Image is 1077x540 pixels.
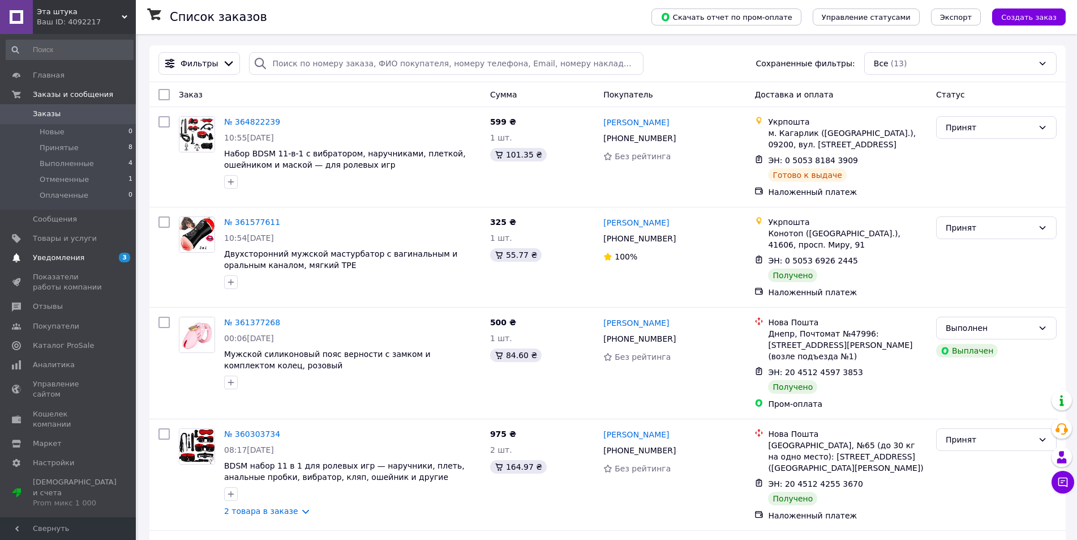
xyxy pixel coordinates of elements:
[490,445,512,454] span: 2 шт.
[768,287,927,298] div: Наложенный платеж
[768,228,927,250] div: Конотоп ([GEOGRAPHIC_DATA].), 41606, просп. Миру, 91
[490,334,512,343] span: 1 шт.
[490,318,516,327] span: 500 ₴
[33,409,105,430] span: Кошелек компании
[768,428,927,440] div: Нова Пошта
[754,90,833,99] span: Доставка и оплата
[768,492,817,505] div: Получено
[128,127,132,137] span: 0
[936,90,965,99] span: Статус
[33,301,63,312] span: Отзывы
[33,439,62,449] span: Маркет
[651,8,801,25] button: Скачать отчет по пром-оплате
[33,253,84,263] span: Уведомления
[224,507,298,516] a: 2 товара в заказе
[33,341,94,351] span: Каталог ProSale
[179,216,215,253] a: Фото товару
[768,216,927,228] div: Укрпошта
[40,159,94,169] span: Выполненные
[179,217,214,252] img: Фото товару
[768,168,846,182] div: Готово к выдаче
[615,252,637,261] span: 100%
[813,8,920,25] button: Управление статусами
[37,7,122,17] span: Эта штука
[224,117,280,126] a: № 364822239
[179,117,214,152] img: Фото товару
[224,249,457,270] a: Двухсторонний мужской мастурбатор с вагинальным и оральным каналом, мягкий TPE
[981,12,1066,21] a: Создать заказ
[490,148,547,161] div: 101.35 ₴
[768,479,863,488] span: ЭН: 20 4512 4255 3670
[768,116,927,127] div: Укрпошта
[128,175,132,185] span: 1
[6,40,134,60] input: Поиск
[768,398,927,410] div: Пром-оплата
[33,321,79,331] span: Покупатели
[946,222,1033,234] div: Принят
[768,127,927,150] div: м. Кагарлик ([GEOGRAPHIC_DATA].), 09200, вул. [STREET_ADDRESS]
[179,429,214,464] img: Фото товару
[768,368,863,377] span: ЭН: 20 4512 4597 3853
[33,458,74,468] span: Настройки
[615,464,671,473] span: Без рейтинга
[40,190,88,201] span: Оплаченные
[179,428,215,465] a: Фото товару
[33,233,97,244] span: Товары и услуги
[756,58,855,69] span: Сохраненные фильтры:
[615,352,671,362] span: Без рейтинга
[40,127,65,137] span: Новые
[601,331,678,347] div: [PHONE_NUMBER]
[940,13,972,22] span: Экспорт
[768,186,927,198] div: Наложенный платеж
[33,379,105,399] span: Управление сайтом
[1001,13,1057,22] span: Создать заказ
[33,214,77,224] span: Сообщения
[768,317,927,328] div: Нова Пошта
[33,477,117,508] span: [DEMOGRAPHIC_DATA] и счета
[224,218,280,227] a: № 361577611
[490,233,512,243] span: 1 шт.
[128,143,132,153] span: 8
[128,190,132,201] span: 0
[224,430,280,439] a: № 360303734
[179,317,214,352] img: Фото товару
[40,143,79,153] span: Принятые
[768,380,817,394] div: Получено
[603,429,669,440] a: [PERSON_NAME]
[119,253,130,262] span: 3
[224,318,280,327] a: № 361377268
[179,317,215,353] a: Фото товару
[224,334,274,343] span: 00:06[DATE]
[33,360,75,370] span: Аналитика
[490,133,512,142] span: 1 шт.
[490,460,547,474] div: 164.97 ₴
[601,231,678,246] div: [PHONE_NUMBER]
[224,133,274,142] span: 10:55[DATE]
[224,149,466,169] a: Набор BDSM 11-в-1 с вибратором, наручниками, плеткой, ошейником и маской — для ролевых игр
[490,90,517,99] span: Сумма
[37,17,136,27] div: Ваш ID: 4092217
[603,117,669,128] a: [PERSON_NAME]
[490,218,516,227] span: 325 ₴
[249,52,643,75] input: Поиск по номеру заказа, ФИО покупателя, номеру телефона, Email, номеру накладной
[615,152,671,161] span: Без рейтинга
[181,58,218,69] span: Фильтры
[224,461,465,493] a: BDSM набор 11 в 1 для ролевых игр — наручники, плеть, анальные пробки, вибратор, кляп, ошейник и ...
[224,233,274,243] span: 10:54[DATE]
[768,510,927,521] div: Наложенный платеж
[490,117,516,126] span: 599 ₴
[768,269,817,282] div: Получено
[224,445,274,454] span: 08:17[DATE]
[992,8,1066,25] button: Создать заказ
[768,440,927,474] div: [GEOGRAPHIC_DATA], №65 (до 30 кг на одно место): [STREET_ADDRESS] ([GEOGRAPHIC_DATA][PERSON_NAME])
[490,430,516,439] span: 975 ₴
[224,350,431,370] a: Мужской силиконовый пояс верности с замком и комплектом колец, розовый
[33,109,61,119] span: Заказы
[33,498,117,508] div: Prom микс 1 000
[768,156,858,165] span: ЭН: 0 5053 8184 3909
[936,344,998,358] div: Выплачен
